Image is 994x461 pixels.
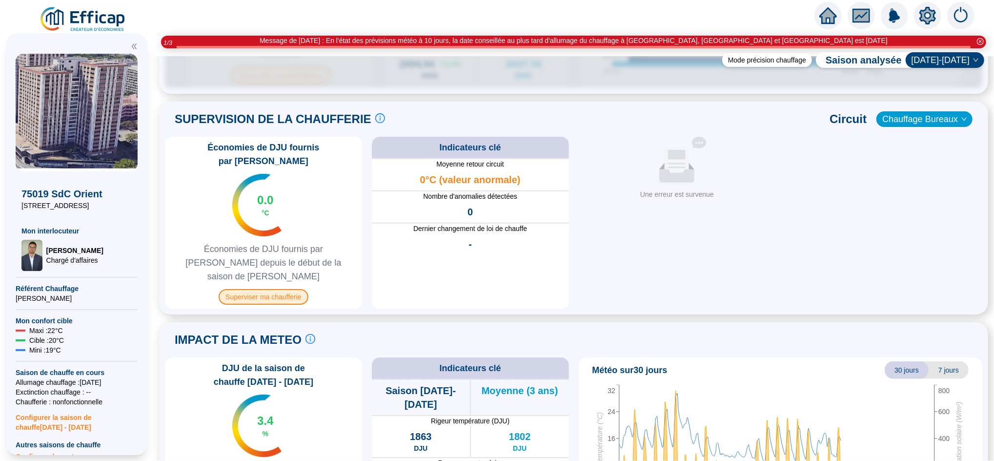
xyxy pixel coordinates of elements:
span: % [263,429,268,439]
span: 2024-2025 [912,53,978,67]
span: Chaufferie : non fonctionnelle [16,397,138,407]
img: alerts [947,2,974,29]
span: Indicateurs clé [440,141,501,154]
span: Économies de DJU fournis par [PERSON_NAME] [169,141,358,168]
span: close-circle [977,38,984,45]
span: Nombre d'anomalies détectées [372,191,569,201]
span: Indicateurs clé [440,361,501,375]
div: Une erreur est survenue [583,189,772,200]
span: Cible : 20 °C [29,335,64,345]
span: 0 [467,205,473,219]
div: Mode précision chauffage [722,53,812,67]
tspan: 600 [938,408,950,416]
span: Saison de chauffe en cours [16,368,138,377]
span: 0°C (valeur anormale) [420,173,521,187]
span: fund [852,7,870,24]
span: [STREET_ADDRESS] [21,201,132,210]
img: Chargé d'affaires [21,240,42,271]
tspan: 16 [608,435,615,442]
span: DJU de la saison de chauffe [DATE] - [DATE] [169,361,358,389]
div: Message de [DATE] : En l'état des prévisions météo à 10 jours, la date conseillée au plus tard d'... [260,36,888,46]
tspan: 32 [608,387,615,395]
span: Économies de DJU fournis par [PERSON_NAME] depuis le début de la saison de [PERSON_NAME] [169,242,358,283]
span: 1863 [410,430,432,443]
i: 1 / 3 [163,39,172,46]
span: Exctinction chauffage : -- [16,387,138,397]
span: Mon confort cible [16,316,138,326]
span: down [973,57,979,63]
span: DJU [414,443,427,453]
tspan: 400 [938,435,950,442]
span: down [961,116,967,122]
span: Rigeur température (DJU) [372,416,569,426]
span: home [819,7,837,24]
span: Autres saisons de chauffe [16,440,138,450]
span: info-circle [305,334,315,344]
img: indicateur températures [232,174,282,236]
span: Superviser ma chaufferie [219,289,308,305]
span: Dernier changement de loi de chauffe [372,224,569,233]
span: - [468,237,472,251]
span: 3.4 [257,413,273,429]
span: °C [262,208,269,218]
span: [PERSON_NAME] [46,246,103,255]
span: Maxi : 22 °C [29,326,63,335]
span: 7 jours [929,361,969,379]
span: DJU [513,443,527,453]
img: indicateur températures [232,395,282,457]
span: Mini : 19 °C [29,345,61,355]
img: efficap energie logo [39,6,127,33]
span: SUPERVISION DE LA CHAUFFERIE [175,111,371,127]
span: Circuit [830,111,867,127]
span: Chauffage Bureaux [882,112,967,126]
span: setting [919,7,936,24]
span: 1802 [509,430,531,443]
span: Mon interlocuteur [21,226,132,236]
span: Configurer la saison de chauffe [DATE] - [DATE] [16,407,138,432]
span: Météo sur 30 jours [592,363,668,377]
span: [PERSON_NAME] [16,293,138,303]
span: Saison [DATE]-[DATE] [372,384,470,411]
span: Moyenne (3 ans) [482,384,558,398]
img: alerts [881,2,908,29]
tspan: 24 [608,408,615,416]
span: 75019 SdC Orient [21,187,132,201]
span: Allumage chauffage : [DATE] [16,377,138,387]
span: Moyenne retour circuit [372,159,569,169]
tspan: 800 [938,387,950,395]
span: info-circle [375,113,385,123]
span: double-left [131,43,138,50]
span: 0.0 [257,192,273,208]
span: Référent Chauffage [16,284,138,293]
span: Chargé d'affaires [46,255,103,265]
span: 30 jours [885,361,929,379]
span: Saison analysée [816,53,902,67]
span: IMPACT DE LA METEO [175,332,302,348]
